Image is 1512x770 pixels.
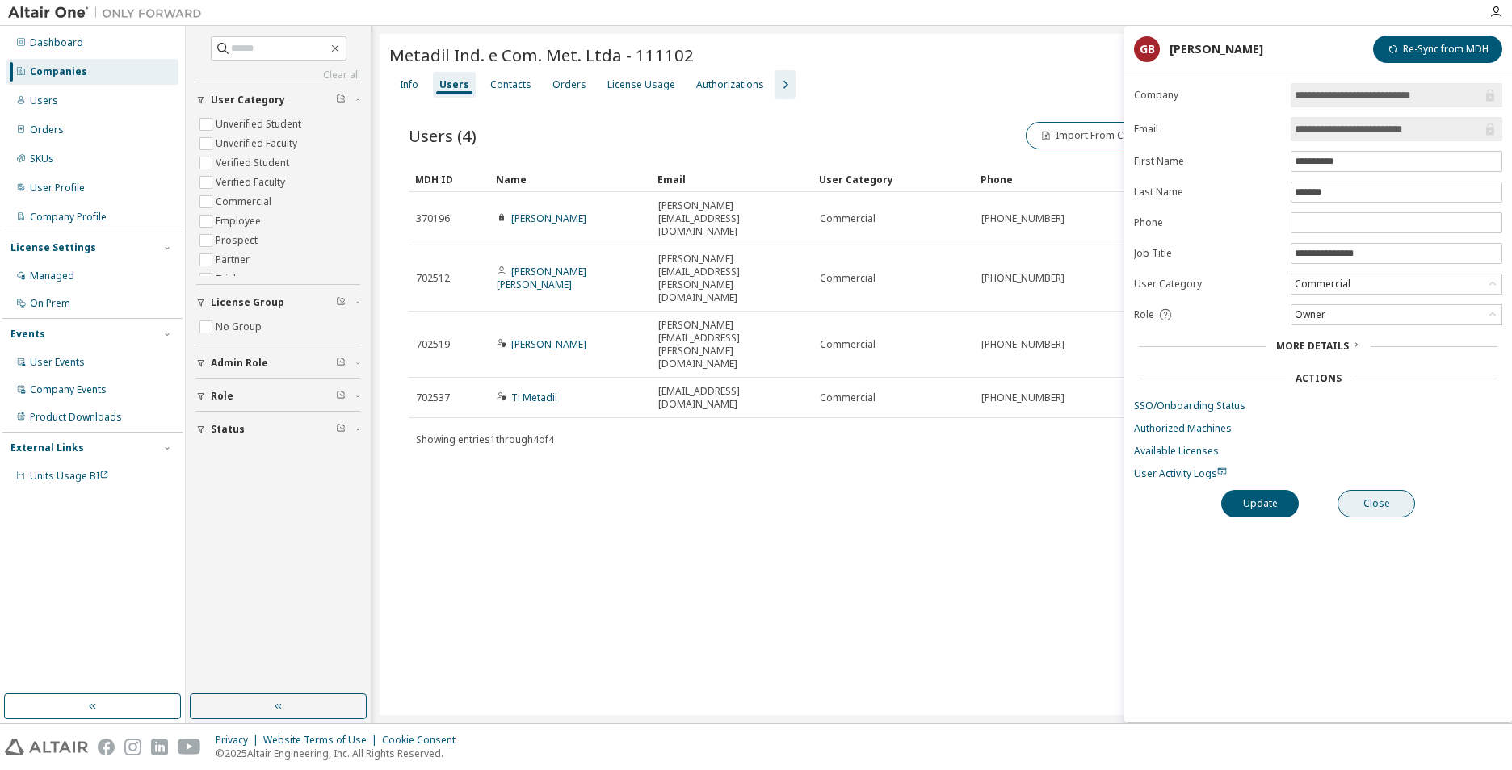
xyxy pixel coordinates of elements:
div: Company Events [30,383,107,396]
label: Employee [216,211,264,231]
div: External Links [10,441,84,454]
label: Verified Faculty [216,173,288,192]
span: [PHONE_NUMBER] [981,391,1065,404]
div: [PERSON_NAME] [1170,43,1263,56]
img: Altair One [8,5,210,21]
button: Admin Role [196,345,360,381]
label: Prospect [216,231,261,250]
span: Clear filter [336,94,346,107]
img: linkedin.svg [151,739,168,755]
div: Name [496,166,645,192]
button: Role [196,379,360,414]
img: youtube.svg [178,739,201,755]
a: [PERSON_NAME] [511,337,586,351]
div: Orders [552,78,586,91]
span: [PHONE_NUMBER] [981,272,1065,285]
label: Email [1134,123,1281,136]
div: Website Terms of Use [263,734,382,747]
button: User Category [196,82,360,118]
label: Unverified Faculty [216,134,300,153]
div: Contacts [490,78,531,91]
div: Actions [1296,372,1342,385]
button: Import From CSV [1026,122,1149,149]
div: Authorizations [696,78,764,91]
span: 370196 [416,212,450,225]
div: Owner [1291,305,1501,324]
span: Clear filter [336,423,346,436]
div: User Profile [30,182,85,195]
span: Units Usage BI [30,469,109,483]
div: Commercial [1292,275,1353,293]
img: facebook.svg [98,739,115,755]
span: Role [211,390,233,403]
span: Commercial [820,391,876,404]
div: Cookie Consent [382,734,465,747]
span: [PERSON_NAME][EMAIL_ADDRESS][PERSON_NAME][DOMAIN_NAME] [658,253,805,304]
span: Clear filter [336,357,346,370]
span: Users (4) [409,124,477,147]
div: Dashboard [30,36,83,49]
span: 702537 [416,391,450,404]
label: No Group [216,317,265,337]
label: User Category [1134,278,1281,291]
label: Last Name [1134,186,1281,199]
span: Role [1134,308,1154,321]
p: © 2025 Altair Engineering, Inc. All Rights Reserved. [216,747,465,760]
span: 702519 [416,338,450,351]
a: [PERSON_NAME] [511,211,586,225]
span: 702512 [416,272,450,285]
span: Metadil Ind. e Com. Met. Ltda - 111102 [389,44,694,66]
span: [PHONE_NUMBER] [981,212,1065,225]
div: Users [439,78,469,91]
span: User Category [211,94,285,107]
label: Trial [216,270,239,289]
div: GB [1134,36,1160,62]
span: Clear filter [336,296,346,309]
span: [PERSON_NAME][EMAIL_ADDRESS][PERSON_NAME][DOMAIN_NAME] [658,319,805,370]
span: [PHONE_NUMBER] [981,338,1065,351]
label: Phone [1134,216,1281,229]
div: Info [400,78,418,91]
div: On Prem [30,297,70,310]
button: Close [1338,490,1415,517]
div: Privacy [216,734,263,747]
a: Available Licenses [1134,445,1502,458]
button: Update [1221,490,1299,517]
div: Orders [30,123,64,136]
img: altair_logo.svg [5,739,88,755]
span: Status [211,423,245,436]
div: Users [30,94,58,107]
button: Status [196,412,360,447]
span: Commercial [820,272,876,285]
span: More Details [1276,339,1349,353]
span: Admin Role [211,357,268,370]
div: Product Downloads [30,411,122,424]
div: License Settings [10,241,96,254]
span: [PERSON_NAME][EMAIL_ADDRESS][DOMAIN_NAME] [658,199,805,238]
span: [EMAIL_ADDRESS][DOMAIN_NAME] [658,385,805,411]
div: Phone [981,166,1129,192]
div: Events [10,328,45,341]
div: Managed [30,270,74,282]
div: SKUs [30,153,54,165]
label: Partner [216,250,253,270]
label: Company [1134,89,1281,102]
button: License Group [196,285,360,320]
div: User Category [819,166,968,192]
span: License Group [211,296,284,309]
span: Clear filter [336,390,346,403]
a: Authorized Machines [1134,422,1502,435]
label: Commercial [216,192,275,211]
a: Clear all [196,69,360,82]
div: Email [657,166,806,192]
button: Re-Sync from MDH [1373,36,1502,63]
label: Job Title [1134,247,1281,260]
div: Commercial [1291,274,1501,294]
label: Unverified Student [216,115,304,134]
span: Commercial [820,212,876,225]
div: MDH ID [415,166,483,192]
span: Showing entries 1 through 4 of 4 [416,433,554,446]
label: Verified Student [216,153,292,173]
label: First Name [1134,155,1281,168]
a: [PERSON_NAME] [PERSON_NAME] [497,265,586,291]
